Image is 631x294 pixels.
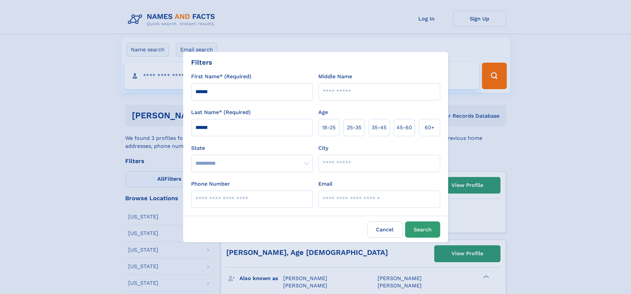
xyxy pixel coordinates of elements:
[191,180,230,188] label: Phone Number
[318,180,333,188] label: Email
[425,124,435,132] span: 60+
[405,221,440,238] button: Search
[191,144,313,152] label: State
[191,73,251,81] label: First Name* (Required)
[396,124,412,132] span: 45‑60
[318,144,328,152] label: City
[322,124,336,132] span: 18‑25
[191,108,251,116] label: Last Name* (Required)
[367,221,402,238] label: Cancel
[318,73,352,81] label: Middle Name
[372,124,387,132] span: 35‑45
[191,57,212,67] div: Filters
[318,108,328,116] label: Age
[347,124,361,132] span: 25‑35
